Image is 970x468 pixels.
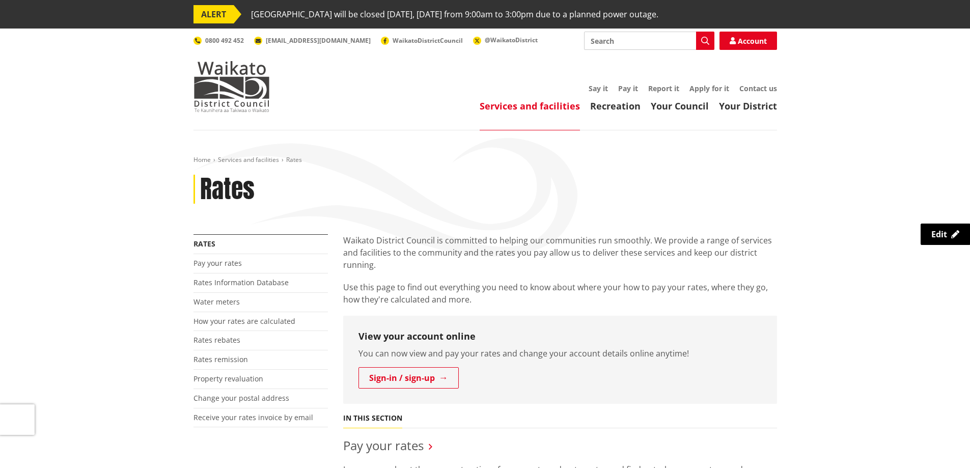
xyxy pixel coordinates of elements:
a: Apply for it [689,84,729,93]
a: Pay your rates [193,258,242,268]
a: Services and facilities [218,155,279,164]
a: Your Council [651,100,709,112]
a: Rates remission [193,354,248,364]
span: [GEOGRAPHIC_DATA] will be closed [DATE], [DATE] from 9:00am to 3:00pm due to a planned power outage. [251,5,658,23]
nav: breadcrumb [193,156,777,164]
a: @WaikatoDistrict [473,36,538,44]
a: Sign-in / sign-up [358,367,459,389]
a: Pay your rates [343,437,424,454]
a: Say it [589,84,608,93]
a: Receive your rates invoice by email [193,412,313,422]
p: You can now view and pay your rates and change your account details online anytime! [358,347,762,360]
a: Recreation [590,100,641,112]
span: Rates [286,155,302,164]
a: Rates Information Database [193,278,289,287]
h3: View your account online [358,331,762,342]
a: Change your postal address [193,393,289,403]
span: @WaikatoDistrict [485,36,538,44]
a: Water meters [193,297,240,307]
a: 0800 492 452 [193,36,244,45]
a: WaikatoDistrictCouncil [381,36,463,45]
a: [EMAIL_ADDRESS][DOMAIN_NAME] [254,36,371,45]
span: WaikatoDistrictCouncil [393,36,463,45]
h1: Rates [200,175,255,204]
a: Rates rebates [193,335,240,345]
h5: In this section [343,414,402,423]
img: Waikato District Council - Te Kaunihera aa Takiwaa o Waikato [193,61,270,112]
p: Waikato District Council is committed to helping our communities run smoothly. We provide a range... [343,234,777,271]
a: Pay it [618,84,638,93]
a: Rates [193,239,215,249]
a: Services and facilities [480,100,580,112]
span: Edit [931,229,947,240]
a: Property revaluation [193,374,263,383]
span: ALERT [193,5,234,23]
input: Search input [584,32,714,50]
a: Your District [719,100,777,112]
a: Account [719,32,777,50]
span: [EMAIL_ADDRESS][DOMAIN_NAME] [266,36,371,45]
a: How your rates are calculated [193,316,295,326]
span: 0800 492 452 [205,36,244,45]
p: Use this page to find out everything you need to know about where your how to pay your rates, whe... [343,281,777,306]
a: Report it [648,84,679,93]
a: Edit [921,224,970,245]
a: Contact us [739,84,777,93]
a: Home [193,155,211,164]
